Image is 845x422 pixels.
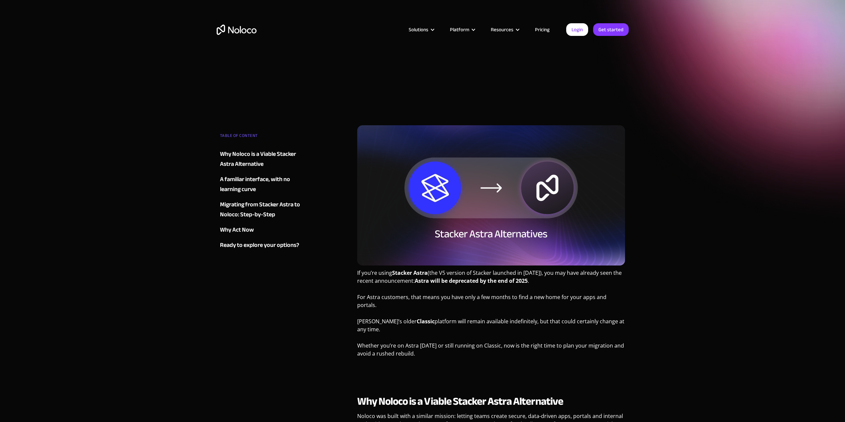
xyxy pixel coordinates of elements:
p: If you’re using (the V5 version of Stacker launched in [DATE]), you may have already seen the rec... [357,269,625,290]
strong: Astra will be deprecated by the end of 2025 [415,277,528,284]
a: Ready to explore your options? [220,240,300,250]
a: home [217,25,257,35]
a: Migrating from Stacker Astra to Noloco: Step-by-Step [220,200,300,220]
a: Why Noloco is a Viable Stacker Astra Alternative [220,149,300,169]
a: Pricing [527,25,558,34]
div: Resources [482,25,527,34]
p: ‍ [357,366,625,379]
p: Whether you’re on Astra [DATE] or still running on Classic, now is the right time to plan your mi... [357,342,625,363]
p: [PERSON_NAME]’s older platform will remain available indefinitely, but that could certainly chang... [357,317,625,338]
div: Solutions [409,25,428,34]
a: Why Act Now [220,225,300,235]
div: Platform [450,25,469,34]
div: Resources [491,25,513,34]
strong: Classic [417,318,435,325]
a: A familiar interface, with no learning curve [220,174,300,194]
strong: Stacker Astra [392,269,428,276]
p: For Astra customers, that means you have only a few months to find a new home for your apps and p... [357,293,625,314]
div: TABLE OF CONTENT [220,131,300,144]
div: Why Act Now [220,225,254,235]
div: Ready to explore your options? [220,240,299,250]
a: Login [566,23,588,36]
a: Get started [593,23,629,36]
strong: Why Noloco is a Viable Stacker Astra Alternative [357,391,563,411]
div: Platform [442,25,482,34]
div: Solutions [400,25,442,34]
